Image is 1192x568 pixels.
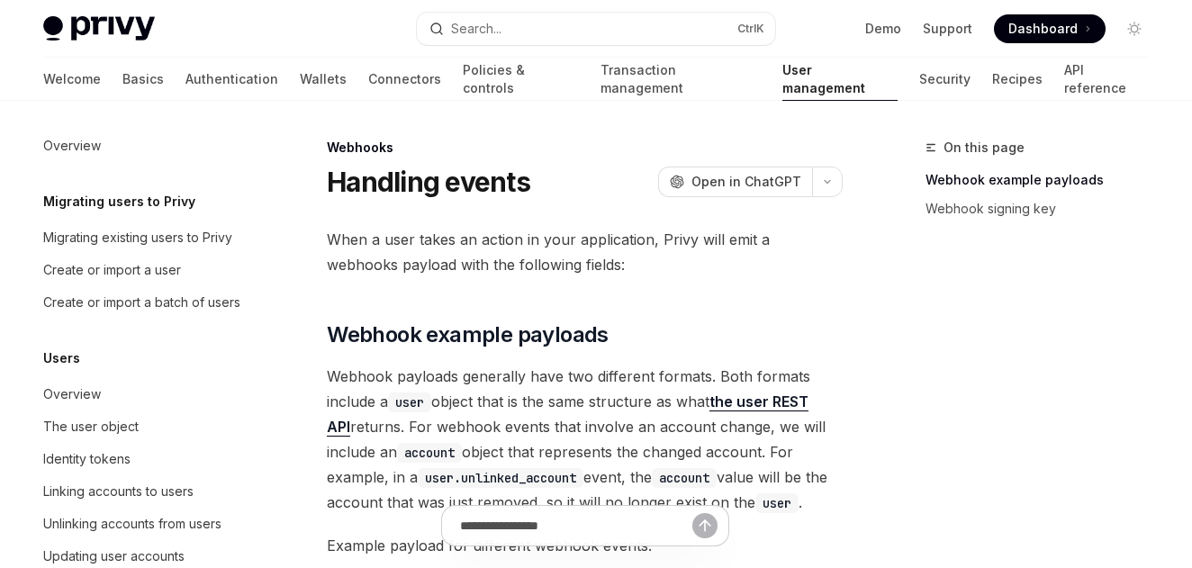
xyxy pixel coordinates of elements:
[43,347,80,369] h5: Users
[29,378,259,410] a: Overview
[29,410,259,443] a: The user object
[388,392,431,412] code: user
[692,513,718,538] button: Send message
[43,448,131,470] div: Identity tokens
[43,227,232,248] div: Migrating existing users to Privy
[992,58,1043,101] a: Recipes
[327,227,843,277] span: When a user takes an action in your application, Privy will emit a webhooks payload with the foll...
[451,18,501,40] div: Search...
[300,58,347,101] a: Wallets
[43,292,240,313] div: Create or import a batch of users
[1008,20,1078,38] span: Dashboard
[919,58,971,101] a: Security
[29,130,259,162] a: Overview
[926,194,1163,223] a: Webhook signing key
[185,58,278,101] a: Authentication
[652,468,717,488] code: account
[43,16,155,41] img: light logo
[327,320,609,349] span: Webhook example payloads
[926,166,1163,194] a: Webhook example payloads
[397,443,462,463] code: account
[460,506,692,545] input: Ask a question...
[43,383,101,405] div: Overview
[29,286,259,319] a: Create or import a batch of users
[43,513,221,535] div: Unlinking accounts from users
[327,139,843,157] div: Webhooks
[755,493,799,513] code: user
[944,137,1025,158] span: On this page
[43,481,194,502] div: Linking accounts to users
[327,364,843,515] span: Webhook payloads generally have two different formats. Both formats include a object that is the ...
[691,173,801,191] span: Open in ChatGPT
[29,475,259,508] a: Linking accounts to users
[29,254,259,286] a: Create or import a user
[43,135,101,157] div: Overview
[1120,14,1149,43] button: Toggle dark mode
[417,13,776,45] button: Open search
[29,508,259,540] a: Unlinking accounts from users
[463,58,579,101] a: Policies & controls
[994,14,1106,43] a: Dashboard
[43,416,139,437] div: The user object
[865,20,901,38] a: Demo
[601,58,761,101] a: Transaction management
[418,468,583,488] code: user.unlinked_account
[327,166,530,198] h1: Handling events
[43,191,195,212] h5: Migrating users to Privy
[43,58,101,101] a: Welcome
[658,167,812,197] button: Open in ChatGPT
[122,58,164,101] a: Basics
[782,58,898,101] a: User management
[43,259,181,281] div: Create or import a user
[923,20,972,38] a: Support
[1064,58,1149,101] a: API reference
[368,58,441,101] a: Connectors
[29,443,259,475] a: Identity tokens
[43,545,185,567] div: Updating user accounts
[737,22,764,36] span: Ctrl K
[29,221,259,254] a: Migrating existing users to Privy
